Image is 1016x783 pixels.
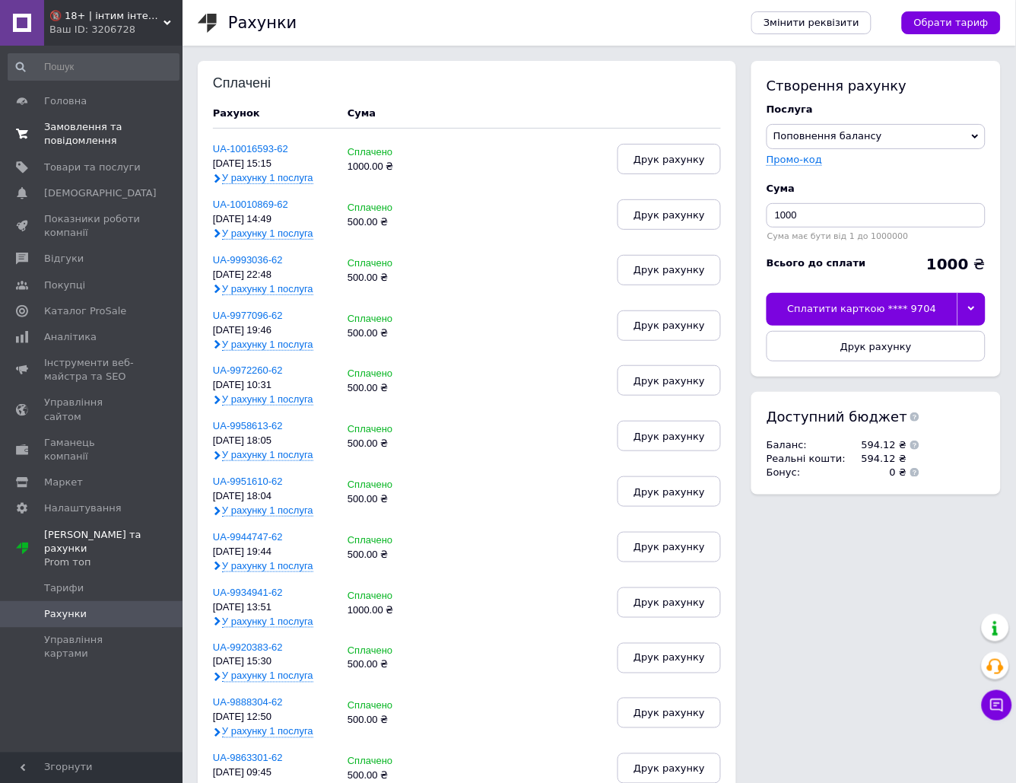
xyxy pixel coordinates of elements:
[213,158,332,170] div: [DATE] 15:15
[8,53,179,81] input: Пошук
[618,476,721,507] button: Друк рахунку
[348,202,429,214] div: Сплачено
[213,199,288,210] a: UA-10010869-62
[773,130,882,142] span: Поповнення балансу
[348,549,429,561] div: 500.00 ₴
[348,328,429,339] div: 500.00 ₴
[348,383,429,394] div: 500.00 ₴
[850,452,907,466] td: 594.12 ₴
[44,581,84,595] span: Тарифи
[213,587,283,598] a: UA-9934941-62
[213,143,288,154] a: UA-10016593-62
[618,255,721,285] button: Друк рахунку
[44,436,141,463] span: Гаманець компанії
[213,753,283,764] a: UA-9863301-62
[213,214,332,225] div: [DATE] 14:49
[850,438,907,452] td: 594.12 ₴
[222,616,313,628] span: У рахунку 1 послуга
[222,670,313,683] span: У рахунку 1 послуга
[213,107,332,120] div: Рахунок
[767,293,957,325] div: Сплатити карткою **** 9704
[348,217,429,228] div: 500.00 ₴
[44,607,87,621] span: Рахунки
[222,339,313,351] span: У рахунку 1 послуга
[767,182,986,196] div: Cума
[213,642,283,654] a: UA-9920383-62
[44,212,141,240] span: Показники роботи компанії
[348,424,429,435] div: Сплачено
[222,726,313,738] span: У рахунку 1 послуга
[633,652,705,664] span: Друк рахунку
[348,494,429,505] div: 500.00 ₴
[633,541,705,552] span: Друк рахунку
[348,605,429,616] div: 1000.00 ₴
[618,365,721,396] button: Друк рахунку
[767,256,866,270] div: Всього до сплати
[633,597,705,608] span: Друк рахунку
[44,186,157,200] span: [DEMOGRAPHIC_DATA]
[213,364,283,376] a: UA-9972260-62
[840,341,912,352] span: Друк рахунку
[49,9,164,23] span: 🔞 18+ | інтим інтернет-магазин 🍓
[44,161,141,174] span: Товари та послуги
[618,199,721,230] button: Друк рахунку
[213,420,283,431] a: UA-9958613-62
[926,256,986,272] div: ₴
[44,528,183,570] span: [PERSON_NAME] та рахунки
[348,646,429,657] div: Сплачено
[633,708,705,719] span: Друк рахунку
[633,431,705,442] span: Друк рахунку
[222,393,313,406] span: У рахунку 1 послуга
[213,254,283,266] a: UA-9993036-62
[751,11,872,34] a: Змінити реквізити
[618,643,721,673] button: Друк рахунку
[213,310,283,321] a: UA-9977096-62
[348,272,429,284] div: 500.00 ₴
[767,452,849,466] td: Реальні кошти :
[618,587,721,618] button: Друк рахунку
[222,283,313,295] span: У рахунку 1 послуга
[767,466,849,479] td: Бонус :
[228,14,297,32] h1: Рахунки
[348,535,429,546] div: Сплачено
[618,698,721,728] button: Друк рахунку
[44,94,87,108] span: Головна
[982,690,1012,721] button: Чат з покупцем
[633,375,705,387] span: Друк рахунку
[213,325,332,336] div: [DATE] 19:46
[44,356,141,384] span: Інструменти веб-майстра та SEO
[767,231,986,241] div: Сума має бути від 1 до 1000000
[767,76,986,95] div: Створення рахунку
[618,532,721,562] button: Друк рахунку
[633,486,705,498] span: Друк рахунку
[633,154,705,165] span: Друк рахунку
[348,107,376,120] div: Cума
[348,314,429,325] div: Сплачено
[767,203,986,228] input: Введіть суму
[222,449,313,461] span: У рахунку 1 послуга
[618,421,721,451] button: Друк рахунку
[213,76,313,91] div: Сплачені
[44,501,122,515] span: Налаштування
[767,103,986,116] div: Послуга
[633,763,705,775] span: Друк рахунку
[633,209,705,221] span: Друк рахунку
[348,438,429,450] div: 500.00 ₴
[850,466,907,479] td: 0 ₴
[618,310,721,341] button: Друк рахунку
[767,438,849,452] td: Баланс :
[348,161,429,173] div: 1000.00 ₴
[633,320,705,331] span: Друк рахунку
[213,380,332,391] div: [DATE] 10:31
[222,560,313,572] span: У рахунку 1 послуга
[213,697,283,708] a: UA-9888304-62
[213,269,332,281] div: [DATE] 22:48
[213,531,283,543] a: UA-9944747-62
[213,546,332,558] div: [DATE] 19:44
[348,368,429,380] div: Сплачено
[44,304,126,318] span: Каталог ProSale
[44,396,141,423] span: Управління сайтом
[618,144,721,174] button: Друк рахунку
[348,701,429,712] div: Сплачено
[767,407,907,426] span: Доступний бюджет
